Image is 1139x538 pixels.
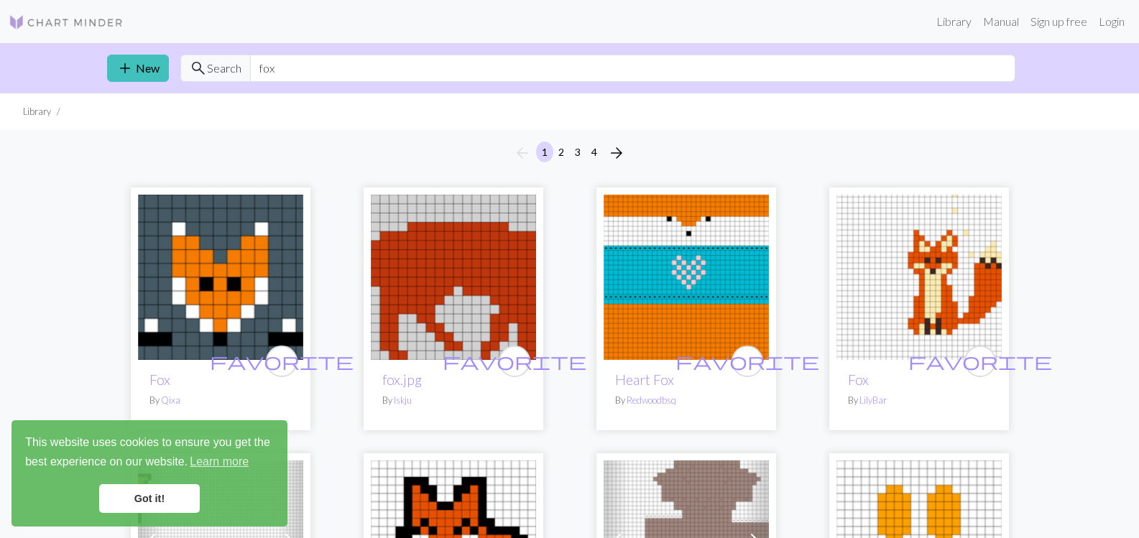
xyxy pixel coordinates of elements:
a: dismiss cookie message [99,484,200,513]
a: Sign up free [1025,7,1093,36]
i: favourite [210,347,354,376]
button: favourite [732,345,763,377]
span: favorite [443,350,586,372]
img: Heart Fox [604,195,769,360]
a: LilyBar [859,394,887,406]
a: Fox [848,371,869,388]
a: Heart Fox [615,371,674,388]
button: 2 [553,142,570,162]
p: By [382,394,525,407]
a: Redwoodbsq [627,394,676,406]
p: By [848,394,990,407]
a: Iskju [394,394,412,406]
a: New [107,55,169,82]
span: favorite [908,350,1052,372]
i: favourite [443,347,586,376]
a: fox.jpg [382,371,422,388]
button: Next [602,142,631,164]
button: favourite [499,345,530,377]
img: Fox [138,195,303,360]
p: By [149,394,292,407]
li: Library [23,105,51,119]
span: Search [207,60,241,77]
span: add [116,58,134,78]
i: Next [608,144,625,162]
img: Fox [836,195,1002,360]
i: favourite [908,347,1052,376]
a: fox.jpg [371,269,536,282]
span: search [190,58,207,78]
nav: Page navigation [508,142,631,164]
a: Fox [149,371,170,388]
div: cookieconsent [11,420,287,527]
span: favorite [675,350,819,372]
a: Qixa [161,394,180,406]
span: This website uses cookies to ensure you get the best experience on our website. [25,434,274,473]
button: 4 [586,142,603,162]
button: 1 [536,142,553,162]
span: arrow_forward [608,143,625,163]
a: Login [1093,7,1130,36]
p: By [615,394,757,407]
button: 3 [569,142,586,162]
button: favourite [266,345,298,377]
a: learn more about cookies [188,451,251,473]
a: Fox [836,269,1002,282]
i: favourite [675,347,819,376]
button: favourite [964,345,996,377]
a: Library [931,7,977,36]
a: Fox [138,269,303,282]
img: Logo [9,14,124,31]
a: Manual [977,7,1025,36]
span: favorite [210,350,354,372]
a: Heart Fox [604,269,769,282]
img: fox.jpg [371,195,536,360]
